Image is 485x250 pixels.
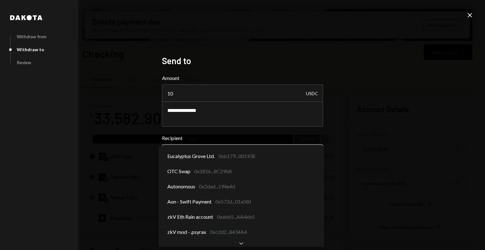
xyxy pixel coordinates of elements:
[194,168,232,175] div: 0x2816...8C29b8
[162,55,323,67] h2: Send to
[162,144,323,162] button: Recipient
[17,34,46,39] div: Withdraw from
[210,228,247,236] div: 0xc2d2...8434A4
[167,183,195,190] span: Autonomous
[215,198,251,205] div: 0x572d...01a5Bf
[17,47,44,52] div: Withdraw to
[167,228,206,236] span: zkV mod - .psyrax
[167,152,215,160] span: Eucalyptus Grove Ltd.
[17,60,31,65] div: Review
[167,213,213,221] span: zkV Eth Rain account
[306,84,318,102] div: USDC
[167,198,212,205] span: Aon - Swift Payment
[162,134,323,142] label: Recipient
[162,74,323,82] label: Amount
[199,183,235,190] div: 0x2dad...194e4d
[219,152,255,160] div: 0xb179...00193E
[162,84,323,102] input: Enter amount
[217,213,255,221] div: 0xab65...AA4eb5
[167,168,190,175] span: OTC Swap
